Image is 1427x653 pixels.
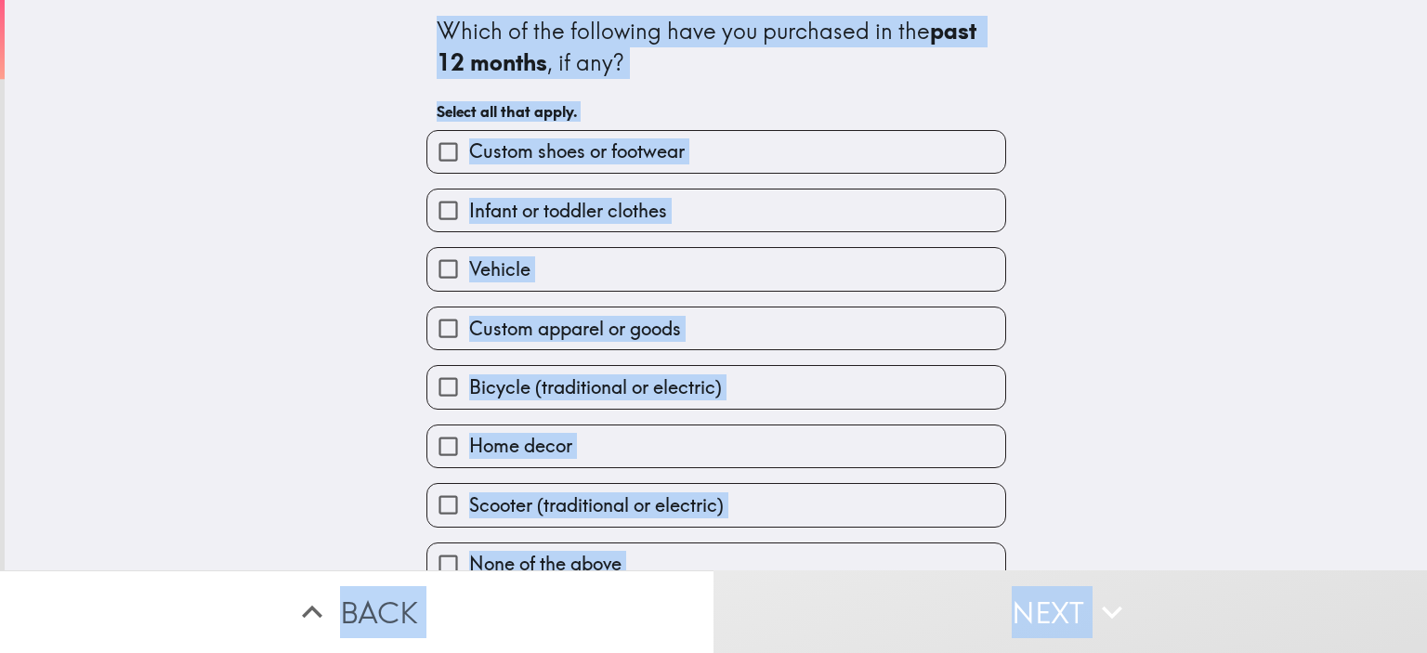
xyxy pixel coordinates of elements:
h6: Select all that apply. [437,101,996,122]
span: Vehicle [469,256,530,282]
button: Bicycle (traditional or electric) [427,366,1005,408]
span: Custom apparel or goods [469,316,681,342]
b: past 12 months [437,17,982,76]
span: None of the above [469,551,622,577]
span: Bicycle (traditional or electric) [469,374,722,400]
button: Custom apparel or goods [427,307,1005,349]
button: Home decor [427,425,1005,467]
button: Next [713,570,1427,653]
button: Custom shoes or footwear [427,131,1005,173]
button: Vehicle [427,248,1005,290]
div: Which of the following have you purchased in the , if any? [437,16,996,78]
button: Scooter (traditional or electric) [427,484,1005,526]
span: Scooter (traditional or electric) [469,492,724,518]
button: None of the above [427,543,1005,585]
span: Home decor [469,433,572,459]
button: Infant or toddler clothes [427,189,1005,231]
span: Custom shoes or footwear [469,138,685,164]
span: Infant or toddler clothes [469,198,667,224]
